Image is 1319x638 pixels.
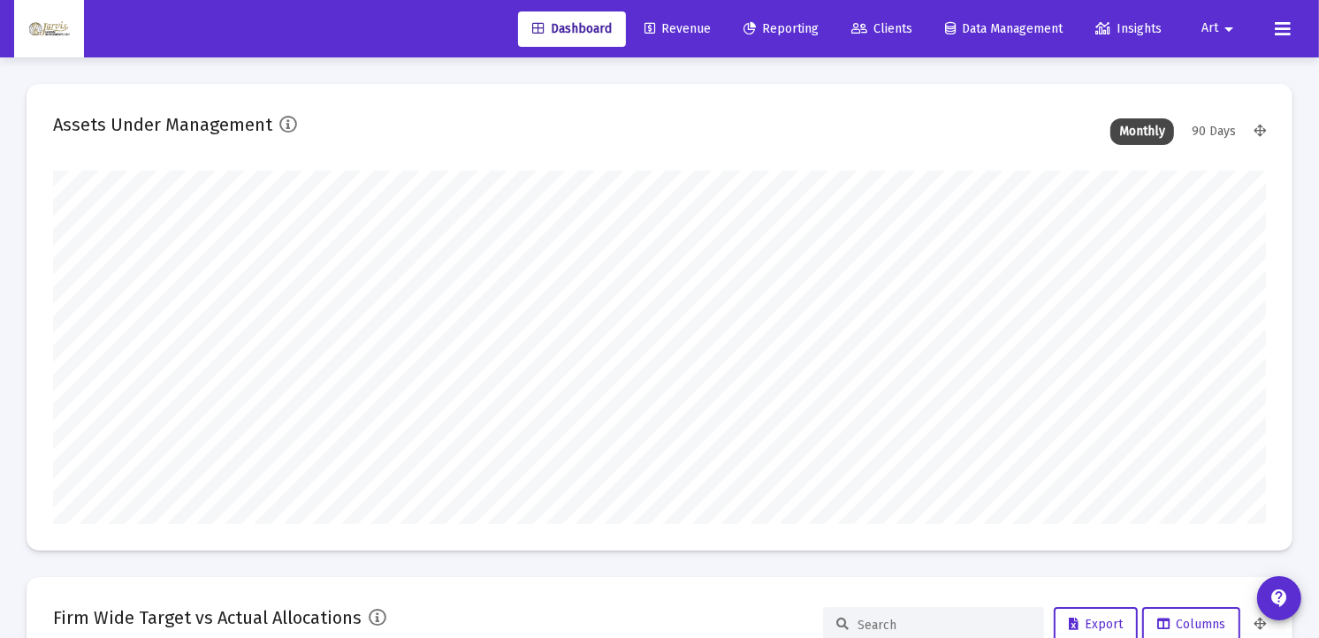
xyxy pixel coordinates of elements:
a: Clients [837,11,926,47]
h2: Assets Under Management [53,110,272,139]
h2: Firm Wide Target vs Actual Allocations [53,604,362,632]
span: Art [1201,21,1218,36]
span: Dashboard [532,21,612,36]
img: Dashboard [27,11,71,47]
a: Reporting [729,11,833,47]
span: Clients [851,21,912,36]
a: Insights [1081,11,1176,47]
a: Revenue [630,11,725,47]
span: Insights [1095,21,1162,36]
div: Monthly [1110,118,1174,145]
span: Revenue [644,21,711,36]
mat-icon: contact_support [1269,588,1290,609]
div: 90 Days [1183,118,1245,145]
span: Data Management [945,21,1063,36]
span: Export [1069,617,1123,632]
input: Search [858,618,1031,633]
span: Reporting [743,21,819,36]
span: Columns [1157,617,1225,632]
button: Art [1180,11,1261,46]
a: Data Management [931,11,1077,47]
a: Dashboard [518,11,626,47]
mat-icon: arrow_drop_down [1218,11,1239,47]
